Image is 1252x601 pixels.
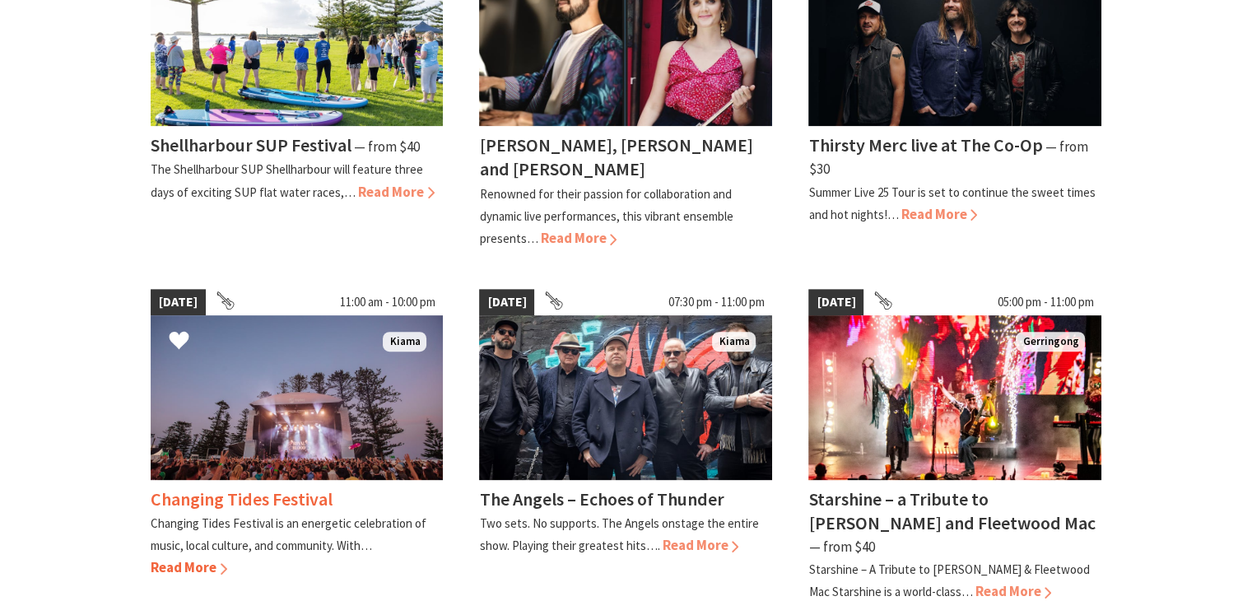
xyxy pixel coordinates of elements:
[151,289,206,315] span: [DATE]
[808,289,863,315] span: [DATE]
[712,332,756,352] span: Kiama
[152,314,206,370] button: Click to Favourite Changing Tides Festival
[358,183,435,201] span: Read More
[151,487,333,510] h4: Changing Tides Festival
[901,205,977,223] span: Read More
[479,289,534,315] span: [DATE]
[354,137,420,156] span: ⁠— from $40
[151,133,351,156] h4: Shellharbour SUP Festival
[808,315,1101,480] img: Starshine
[479,515,758,553] p: Two sets. No supports. The Angels onstage the entire show. Playing their greatest hits….
[383,332,426,352] span: Kiama
[808,184,1095,222] p: Summer Live 25 Tour is set to continue the sweet times and hot nights!…
[662,536,738,554] span: Read More
[151,558,227,576] span: Read More
[808,487,1095,534] h4: Starshine – a Tribute to [PERSON_NAME] and Fleetwood Mac
[479,133,752,180] h4: [PERSON_NAME], [PERSON_NAME] and [PERSON_NAME]
[808,538,874,556] span: ⁠— from $40
[1016,332,1085,352] span: Gerringong
[479,186,733,246] p: Renowned for their passion for collaboration and dynamic live performances, this vibrant ensemble...
[989,289,1101,315] span: 05:00 pm - 11:00 pm
[151,161,423,199] p: The Shellharbour SUP Shellharbour will feature three days of exciting SUP flat water races,…
[151,315,444,480] img: Changing Tides Main Stage
[151,515,426,553] p: Changing Tides Festival is an energetic celebration of music, local culture, and community. With…
[975,582,1051,600] span: Read More
[479,315,772,480] img: The Angels
[659,289,772,315] span: 07:30 pm - 11:00 pm
[331,289,443,315] span: 11:00 am - 10:00 pm
[479,487,724,510] h4: The Angels – Echoes of Thunder
[808,133,1042,156] h4: Thirsty Merc live at The Co-Op
[540,229,617,247] span: Read More
[808,561,1089,599] p: Starshine – A Tribute to [PERSON_NAME] & Fleetwood Mac Starshine is a world-class…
